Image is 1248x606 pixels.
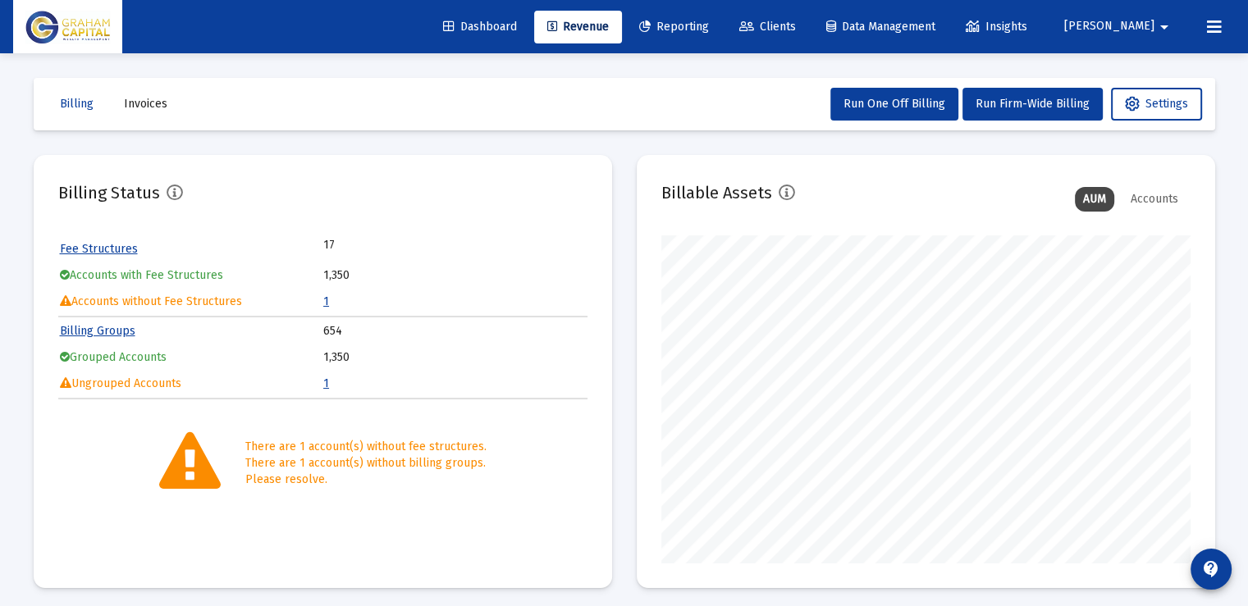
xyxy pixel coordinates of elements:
[60,345,322,370] td: Grouped Accounts
[60,263,322,288] td: Accounts with Fee Structures
[1122,187,1186,212] div: Accounts
[60,289,322,314] td: Accounts without Fee Structures
[547,20,609,34] span: Revenue
[60,371,322,396] td: Ungrouped Accounts
[323,376,329,390] a: 1
[60,324,135,338] a: Billing Groups
[443,20,517,34] span: Dashboard
[245,455,487,472] div: There are 1 account(s) without billing groups.
[626,11,722,43] a: Reporting
[966,20,1027,34] span: Insights
[323,294,329,308] a: 1
[1201,559,1221,579] mat-icon: contact_support
[111,88,181,121] button: Invoices
[976,97,1090,111] span: Run Firm-Wide Billing
[639,20,709,34] span: Reporting
[25,11,110,43] img: Dashboard
[1045,10,1194,43] button: [PERSON_NAME]
[323,237,455,253] td: 17
[430,11,530,43] a: Dashboard
[1075,187,1114,212] div: AUM
[323,345,586,370] td: 1,350
[1154,11,1174,43] mat-icon: arrow_drop_down
[245,439,487,455] div: There are 1 account(s) without fee structures.
[962,88,1103,121] button: Run Firm-Wide Billing
[58,180,160,206] h2: Billing Status
[953,11,1040,43] a: Insights
[60,97,94,111] span: Billing
[124,97,167,111] span: Invoices
[813,11,949,43] a: Data Management
[245,472,487,488] div: Please resolve.
[830,88,958,121] button: Run One Off Billing
[47,88,107,121] button: Billing
[1125,97,1188,111] span: Settings
[726,11,809,43] a: Clients
[843,97,945,111] span: Run One Off Billing
[661,180,772,206] h2: Billable Assets
[1064,20,1154,34] span: [PERSON_NAME]
[739,20,796,34] span: Clients
[1111,88,1202,121] button: Settings
[826,20,935,34] span: Data Management
[60,242,138,256] a: Fee Structures
[323,263,586,288] td: 1,350
[534,11,622,43] a: Revenue
[323,319,586,344] td: 654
